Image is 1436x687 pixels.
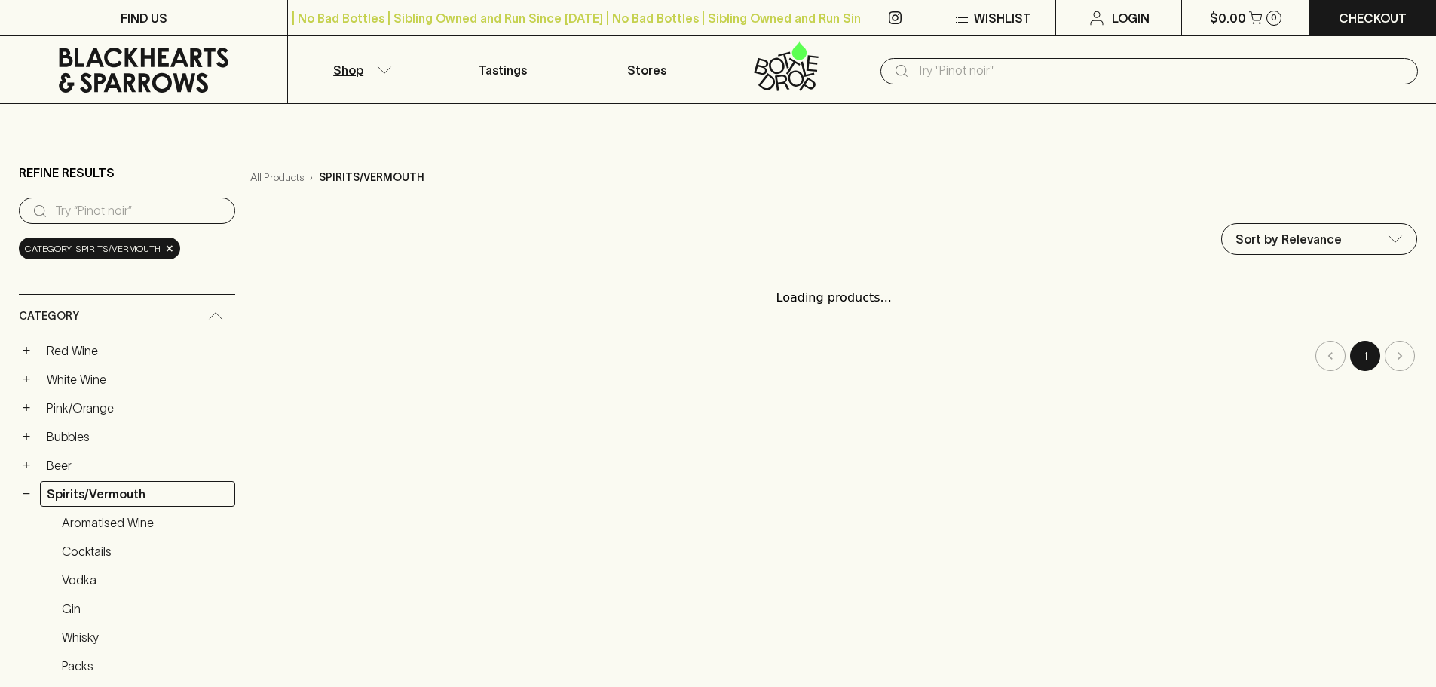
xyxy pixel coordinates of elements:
button: + [19,343,34,358]
span: Category: spirits/vermouth [25,241,161,256]
a: Aromatised Wine [55,510,235,535]
p: Wishlist [974,9,1031,27]
button: + [19,372,34,387]
a: Stores [575,36,718,103]
nav: pagination navigation [250,341,1417,371]
button: page 1 [1350,341,1380,371]
a: Vodka [55,567,235,593]
button: + [19,458,34,473]
a: Packs [55,653,235,679]
a: All Products [250,170,304,186]
a: Bubbles [40,424,235,449]
button: + [19,429,34,444]
span: × [165,241,174,256]
div: Category [19,295,235,338]
p: Login [1112,9,1150,27]
p: Sort by Relevance [1235,230,1342,248]
div: Sort by Relevance [1222,224,1416,254]
a: Gin [55,596,235,621]
button: − [19,486,34,501]
p: spirits/vermouth [319,170,424,186]
a: Whisky [55,624,235,650]
p: $0.00 [1210,9,1246,27]
button: + [19,400,34,416]
a: Spirits/Vermouth [40,481,235,507]
a: Cocktails [55,538,235,564]
p: FIND US [121,9,167,27]
input: Try “Pinot noir” [55,199,223,223]
a: Beer [40,452,235,478]
a: Red Wine [40,338,235,363]
p: Stores [627,61,666,79]
p: Refine Results [19,164,115,182]
a: Tastings [431,36,574,103]
input: Try "Pinot noir" [917,59,1406,83]
button: Shop [288,36,431,103]
p: › [310,170,313,186]
span: Category [19,307,79,326]
p: Checkout [1339,9,1407,27]
p: Shop [333,61,363,79]
a: White Wine [40,367,235,392]
a: Pink/Orange [40,395,235,421]
div: Loading products... [250,274,1417,322]
p: 0 [1271,14,1277,22]
p: Tastings [479,61,527,79]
